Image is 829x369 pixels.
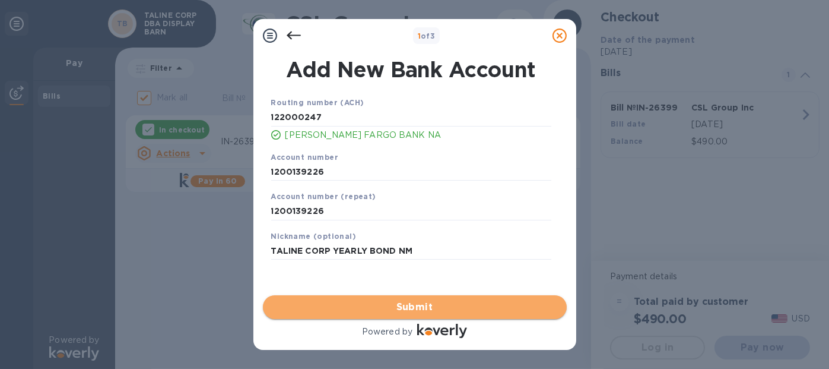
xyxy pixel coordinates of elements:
span: Submit [272,300,557,314]
b: of 3 [418,31,436,40]
input: Enter routing number [271,109,551,127]
p: [PERSON_NAME] FARGO BANK NA [285,129,551,141]
b: Routing number (ACH) [271,98,364,107]
span: 1 [418,31,421,40]
input: Enter account number [271,203,551,220]
b: Account number (repeat) [271,192,376,201]
button: Submit [263,295,567,319]
input: Enter account number [271,163,551,181]
b: Account number [271,153,339,162]
p: Powered by [362,326,412,338]
img: Logo [417,324,467,338]
h1: Add New Bank Account [264,57,558,82]
b: Nickname (optional) [271,232,357,241]
input: Enter nickname [271,242,551,260]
